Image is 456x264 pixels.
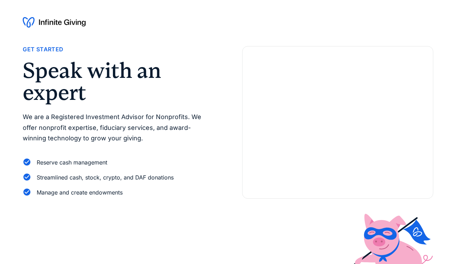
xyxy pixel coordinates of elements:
[37,188,123,197] div: Manage and create endowments
[23,45,63,54] div: Get Started
[37,158,107,167] div: Reserve cash management
[37,173,174,182] div: Streamlined cash, stock, crypto, and DAF donations
[23,60,214,103] h2: Speak with an expert
[23,112,214,144] p: We are a Registered Investment Advisor for Nonprofits. We offer nonprofit expertise, fiduciary se...
[254,69,422,187] iframe: Form 0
